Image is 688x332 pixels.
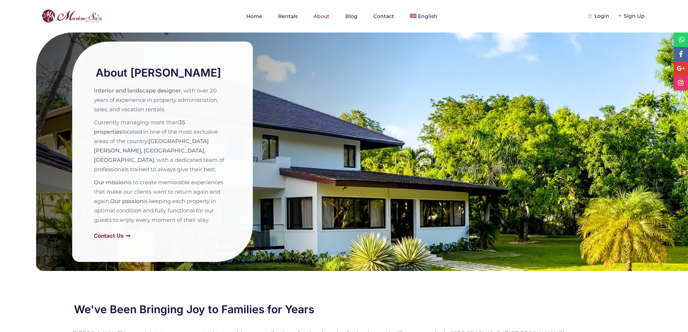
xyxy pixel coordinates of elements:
div: Sign Up [618,12,645,20]
strong: [GEOGRAPHIC_DATA][PERSON_NAME], [GEOGRAPHIC_DATA], [GEOGRAPHIC_DATA] [94,138,209,163]
h2: We've Been Bringing Joy to Families for Years [74,303,614,315]
strong: Interior and landscape designer [94,87,181,94]
strong: Our passion [110,198,143,204]
span: English [418,13,437,20]
a: Contact Us [94,233,131,238]
p: Currently managing more than located in one of the most exclusive areas of the country: , with a ... [94,118,231,174]
p: is to create memorable experiences that make our clients want to return again and again. is keepi... [94,178,231,225]
span: Contact Us [94,233,124,238]
strong: Our mission [94,179,127,186]
div: Login [589,12,609,20]
img: logo [40,8,104,25]
h2: About [PERSON_NAME] [96,67,229,79]
p: , with over 20 years of experience in property administration, sales, and vacation rentals. [94,86,231,114]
